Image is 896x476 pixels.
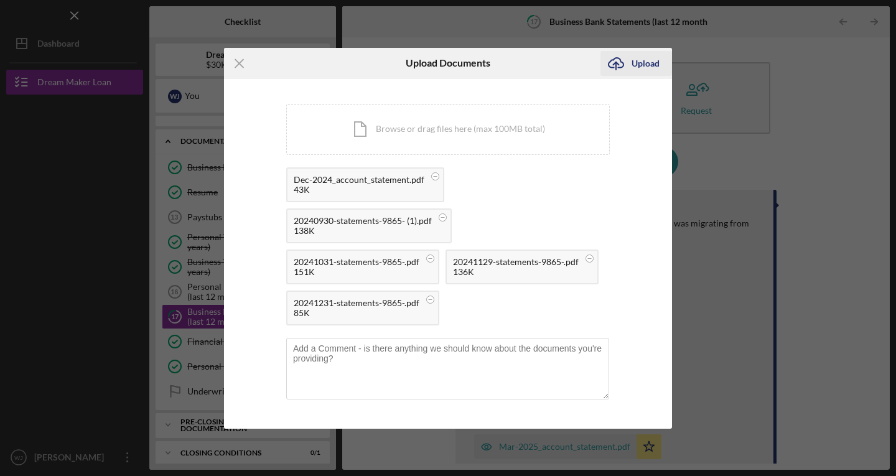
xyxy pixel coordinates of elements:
[294,185,424,195] div: 43K
[294,308,419,318] div: 85K
[294,226,432,236] div: 138K
[406,57,490,68] h6: Upload Documents
[294,267,419,277] div: 151K
[294,175,424,185] div: Dec-2024_account_statement.pdf
[294,257,419,267] div: 20241031-statements-9865-.pdf
[632,51,660,76] div: Upload
[453,257,579,267] div: 20241129-statements-9865-.pdf
[294,216,432,226] div: 20240930-statements-9865- (1).pdf
[600,51,672,76] button: Upload
[294,298,419,308] div: 20241231-statements-9865-.pdf
[453,267,579,277] div: 136K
